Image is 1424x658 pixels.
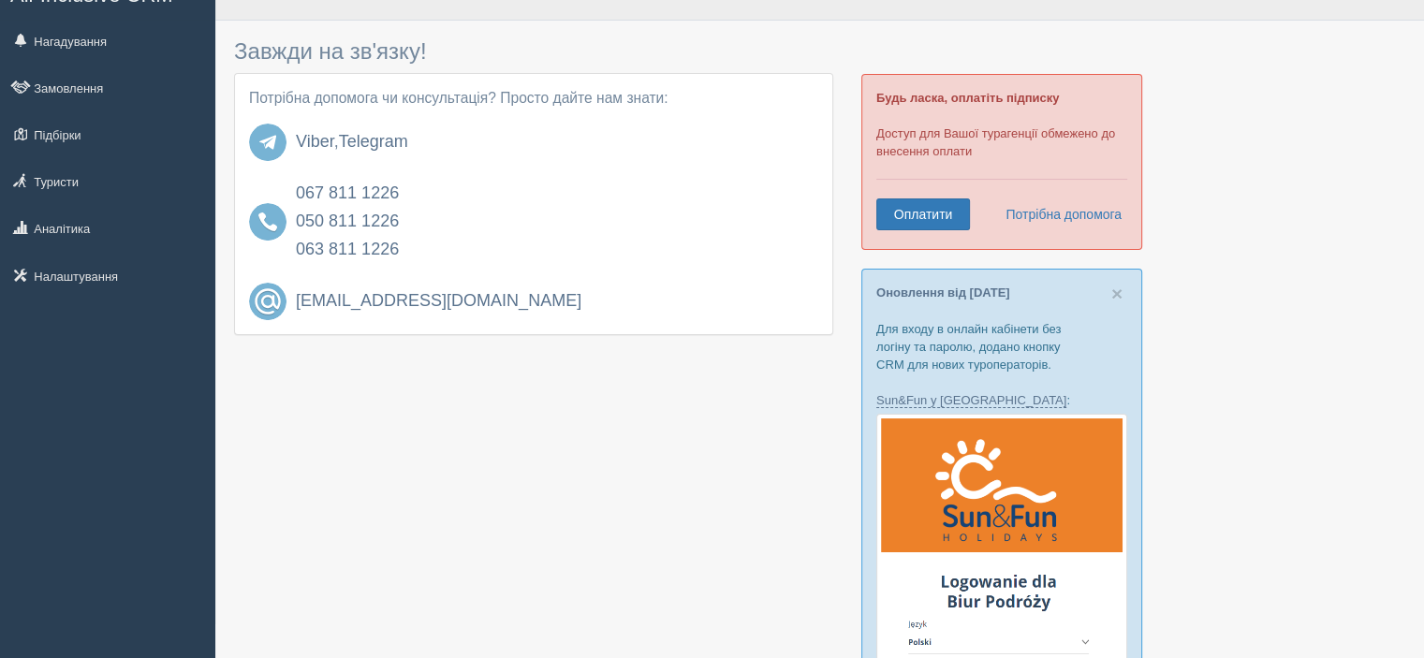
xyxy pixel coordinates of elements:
a: Оплатити [876,198,970,230]
img: telegram.svg [249,124,286,161]
a: [EMAIL_ADDRESS][DOMAIN_NAME] [296,292,818,311]
a: Потрібна допомога [993,198,1123,230]
a: Оновлення від [DATE] [876,285,1010,300]
p: Для входу в онлайн кабінети без логіну та паролю, додано кнопку CRM для нових туроператорів. [876,320,1127,373]
p: : [876,391,1127,409]
div: Доступ для Вашої турагенції обмежено до внесення оплати [861,74,1142,250]
img: phone-1055012.svg [249,203,286,241]
b: Будь ласка, оплатіть підписку [876,91,1059,105]
span: × [1111,283,1123,304]
a: 050 811 1226 [296,212,399,230]
p: Потрібна допомога чи консультація? Просто дайте нам знати: [249,88,818,110]
h3: Завжди на зв'язку! [234,39,833,64]
a: 067 811 1226 [296,183,399,202]
a: 063 811 1226 [296,240,399,258]
button: Close [1111,284,1123,303]
h4: , [296,133,818,152]
a: Sun&Fun у [GEOGRAPHIC_DATA] [876,393,1066,408]
a: Telegram [339,132,408,151]
a: Viber [296,132,334,151]
img: email.svg [249,283,286,320]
